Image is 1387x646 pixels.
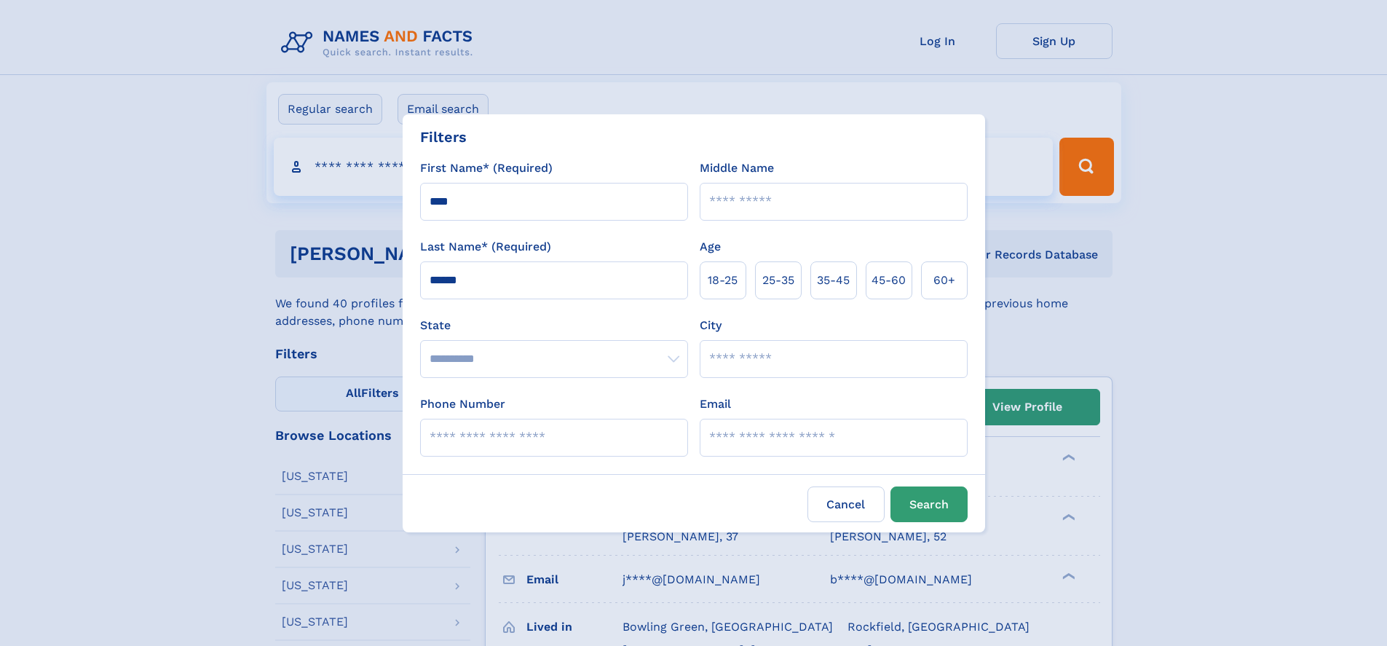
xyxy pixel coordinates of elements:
[817,272,850,289] span: 35‑45
[700,317,722,334] label: City
[933,272,955,289] span: 60+
[700,395,731,413] label: Email
[872,272,906,289] span: 45‑60
[890,487,968,522] button: Search
[420,395,505,413] label: Phone Number
[807,487,885,522] label: Cancel
[708,272,738,289] span: 18‑25
[762,272,794,289] span: 25‑35
[420,238,551,256] label: Last Name* (Required)
[420,126,467,148] div: Filters
[700,159,774,177] label: Middle Name
[700,238,721,256] label: Age
[420,317,688,334] label: State
[420,159,553,177] label: First Name* (Required)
